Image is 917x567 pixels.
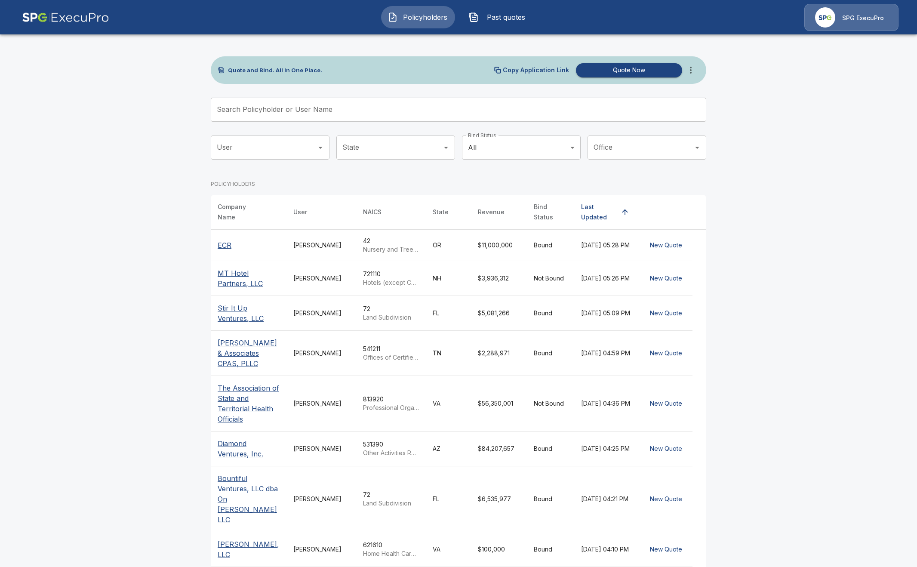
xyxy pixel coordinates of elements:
[293,545,349,554] div: [PERSON_NAME]
[471,230,527,261] td: $11,000,000
[471,431,527,466] td: $84,207,657
[388,12,398,22] img: Policyholders Icon
[503,67,569,73] p: Copy Application Link
[682,62,699,79] button: more
[211,180,255,188] p: POLICYHOLDERS
[426,532,471,567] td: VA
[426,376,471,431] td: VA
[574,376,640,431] td: [DATE] 04:36 PM
[218,338,280,369] p: [PERSON_NAME] & Associates CPAS, PLLC
[471,296,527,331] td: $5,081,266
[572,63,682,77] a: Quote Now
[363,404,419,412] p: Professional Organizations
[433,207,449,217] div: State
[574,431,640,466] td: [DATE] 04:25 PM
[218,202,264,222] div: Company Name
[527,431,574,466] td: Bound
[293,444,349,453] div: [PERSON_NAME]
[842,14,884,22] p: SPG ExecuPro
[574,261,640,296] td: [DATE] 05:26 PM
[646,237,686,253] button: New Quote
[363,395,419,412] div: 813920
[218,268,280,289] p: MT Hotel Partners, LLC
[218,539,280,560] p: [PERSON_NAME], LLC
[293,495,349,503] div: [PERSON_NAME]
[574,230,640,261] td: [DATE] 05:28 PM
[462,6,536,28] button: Past quotes IconPast quotes
[363,440,419,457] div: 531390
[527,532,574,567] td: Bound
[363,499,419,508] p: Land Subdivision
[646,542,686,558] button: New Quote
[293,399,349,408] div: [PERSON_NAME]
[293,207,307,217] div: User
[363,305,419,322] div: 72
[218,383,280,424] p: The Association of State and Territorial Health Officials
[218,438,280,459] p: Diamond Ventures, Inc.
[527,376,574,431] td: Not Bound
[581,202,617,222] div: Last Updated
[293,309,349,317] div: [PERSON_NAME]
[363,207,382,217] div: NAICS
[574,331,640,376] td: [DATE] 04:59 PM
[22,4,109,31] img: AA Logo
[468,12,479,22] img: Past quotes Icon
[574,532,640,567] td: [DATE] 04:10 PM
[426,230,471,261] td: OR
[527,195,574,230] th: Bind Status
[293,274,349,283] div: [PERSON_NAME]
[426,431,471,466] td: AZ
[468,132,496,139] label: Bind Status
[363,237,419,254] div: 42
[646,271,686,287] button: New Quote
[462,136,581,160] div: All
[363,490,419,508] div: 72
[646,491,686,507] button: New Quote
[440,142,452,154] button: Open
[314,142,326,154] button: Open
[293,241,349,250] div: [PERSON_NAME]
[363,449,419,457] p: Other Activities Related to Real Estate
[527,296,574,331] td: Bound
[574,466,640,532] td: [DATE] 04:21 PM
[426,331,471,376] td: TN
[293,349,349,357] div: [PERSON_NAME]
[426,296,471,331] td: FL
[527,466,574,532] td: Bound
[401,12,449,22] span: Policyholders
[228,68,322,73] p: Quote and Bind. All in One Place.
[815,7,835,28] img: Agency Icon
[381,6,455,28] button: Policyholders IconPolicyholders
[574,296,640,331] td: [DATE] 05:09 PM
[646,396,686,412] button: New Quote
[471,376,527,431] td: $56,350,001
[426,466,471,532] td: FL
[527,331,574,376] td: Bound
[218,240,231,250] p: ECR
[646,345,686,361] button: New Quote
[363,313,419,322] p: Land Subdivision
[478,207,505,217] div: Revenue
[527,230,574,261] td: Bound
[363,270,419,287] div: 721110
[471,331,527,376] td: $2,288,971
[218,303,280,324] p: Stir It Up Ventures, LLC
[691,142,703,154] button: Open
[527,261,574,296] td: Not Bound
[363,549,419,558] p: Home Health Care Services
[471,466,527,532] td: $6,535,977
[218,473,280,525] p: Bountiful Ventures, LLC dba On [PERSON_NAME] LLC
[804,4,899,31] a: Agency IconSPG ExecuPro
[646,441,686,457] button: New Quote
[363,541,419,558] div: 621610
[471,532,527,567] td: $100,000
[363,353,419,362] p: Offices of Certified Public Accountants
[363,245,419,254] p: Nursery and Tree Production
[482,12,529,22] span: Past quotes
[363,278,419,287] p: Hotels (except Casino Hotels) and Motels
[363,345,419,362] div: 541211
[646,305,686,321] button: New Quote
[426,261,471,296] td: NH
